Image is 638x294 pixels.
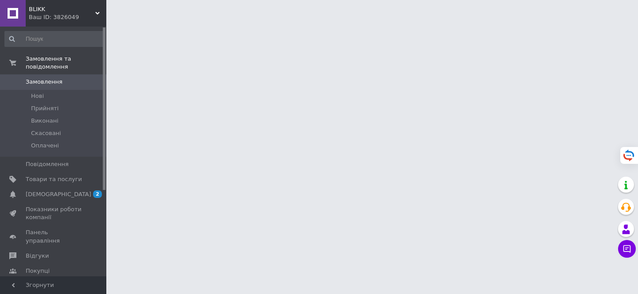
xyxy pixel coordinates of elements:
[26,190,91,198] span: [DEMOGRAPHIC_DATA]
[26,78,62,86] span: Замовлення
[26,205,82,221] span: Показники роботи компанії
[26,267,50,275] span: Покупці
[31,142,59,150] span: Оплачені
[31,129,61,137] span: Скасовані
[26,175,82,183] span: Товари та послуги
[26,55,106,71] span: Замовлення та повідомлення
[4,31,105,47] input: Пошук
[29,13,106,21] div: Ваш ID: 3826049
[31,104,58,112] span: Прийняті
[31,117,58,125] span: Виконані
[26,228,82,244] span: Панель управління
[93,190,102,198] span: 2
[31,92,44,100] span: Нові
[618,240,636,258] button: Чат з покупцем
[26,252,49,260] span: Відгуки
[26,160,69,168] span: Повідомлення
[29,5,95,13] span: BLIKK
